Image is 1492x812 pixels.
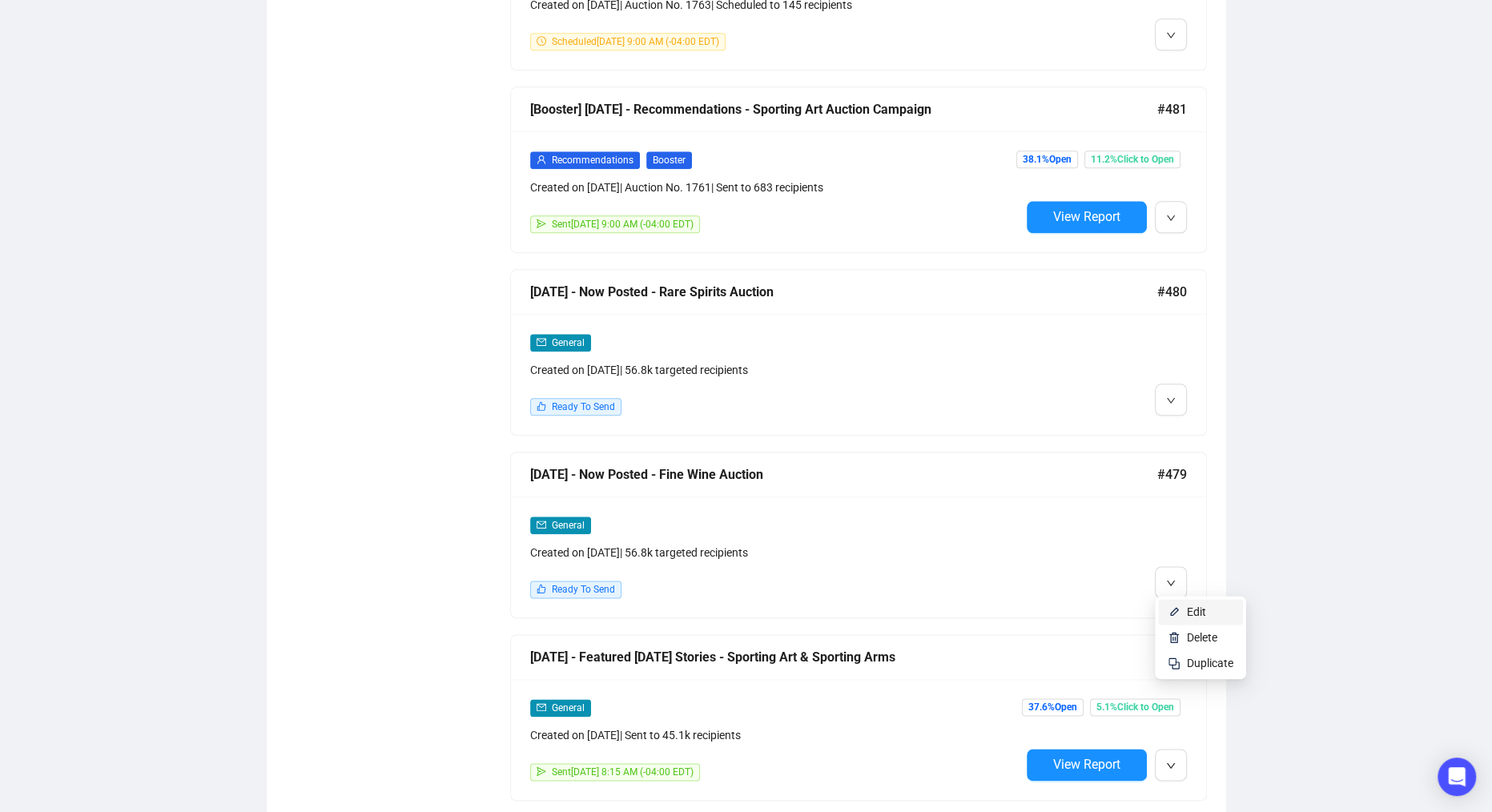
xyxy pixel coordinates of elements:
[1157,282,1187,302] span: #480
[1166,213,1176,223] span: down
[530,726,1020,744] div: Created on [DATE] | Sent to 45.1k recipients
[510,634,1207,801] a: [DATE] - Featured [DATE] Stories - Sporting Art & Sporting Arms#478mailGeneralCreated on [DATE]| ...
[1027,749,1147,781] button: View Report
[646,151,692,169] span: Booster
[1168,605,1180,618] img: svg+xml;base64,PHN2ZyB4bWxucz0iaHR0cDovL3d3dy53My5vcmcvMjAwMC9zdmciIHhtbG5zOnhsaW5rPSJodHRwOi8vd3...
[530,361,1020,379] div: Created on [DATE] | 56.8k targeted recipients
[537,702,546,712] span: mail
[530,99,1157,119] div: [Booster] [DATE] - Recommendations - Sporting Art Auction Campaign
[1187,657,1233,669] span: Duplicate
[510,86,1207,253] a: [Booster] [DATE] - Recommendations - Sporting Art Auction Campaign#481userRecommendationsBoosterC...
[530,544,1020,561] div: Created on [DATE] | 56.8k targeted recipients
[537,766,546,776] span: send
[1187,631,1217,644] span: Delete
[537,219,546,228] span: send
[530,647,1157,667] div: [DATE] - Featured [DATE] Stories - Sporting Art & Sporting Arms
[537,337,546,347] span: mail
[1168,631,1180,644] img: svg+xml;base64,PHN2ZyB4bWxucz0iaHR0cDovL3d3dy53My5vcmcvMjAwMC9zdmciIHhtbG5zOnhsaW5rPSJodHRwOi8vd3...
[1168,657,1180,669] img: svg+xml;base64,PHN2ZyB4bWxucz0iaHR0cDovL3d3dy53My5vcmcvMjAwMC9zdmciIHdpZHRoPSIyNCIgaGVpZ2h0PSIyNC...
[537,520,546,529] span: mail
[1187,605,1206,618] span: Edit
[1157,99,1187,119] span: #481
[1166,30,1176,40] span: down
[552,337,585,348] span: General
[530,282,1157,302] div: [DATE] - Now Posted - Rare Spirits Auction
[537,36,546,46] span: clock-circle
[1022,698,1084,716] span: 37.6% Open
[1166,578,1176,588] span: down
[552,702,585,714] span: General
[552,520,585,531] span: General
[552,401,615,412] span: Ready To Send
[552,36,719,47] span: Scheduled [DATE] 9:00 AM (-04:00 EDT)
[1090,698,1180,716] span: 5.1% Click to Open
[1084,151,1180,168] span: 11.2% Click to Open
[537,155,546,164] span: user
[1053,209,1120,224] span: View Report
[552,155,633,166] span: Recommendations
[1027,201,1147,233] button: View Report
[1166,761,1176,770] span: down
[552,219,694,230] span: Sent [DATE] 9:00 AM (-04:00 EDT)
[510,452,1207,618] a: [DATE] - Now Posted - Fine Wine Auction#479mailGeneralCreated on [DATE]| 56.8k targeted recipient...
[530,179,1020,196] div: Created on [DATE] | Auction No. 1761 | Sent to 683 recipients
[1166,396,1176,405] span: down
[1157,464,1187,484] span: #479
[1438,758,1476,796] div: Open Intercom Messenger
[510,269,1207,436] a: [DATE] - Now Posted - Rare Spirits Auction#480mailGeneralCreated on [DATE]| 56.8k targeted recipi...
[1016,151,1078,168] span: 38.1% Open
[530,464,1157,484] div: [DATE] - Now Posted - Fine Wine Auction
[1053,757,1120,772] span: View Report
[552,584,615,595] span: Ready To Send
[537,401,546,411] span: like
[537,584,546,593] span: like
[552,766,694,778] span: Sent [DATE] 8:15 AM (-04:00 EDT)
